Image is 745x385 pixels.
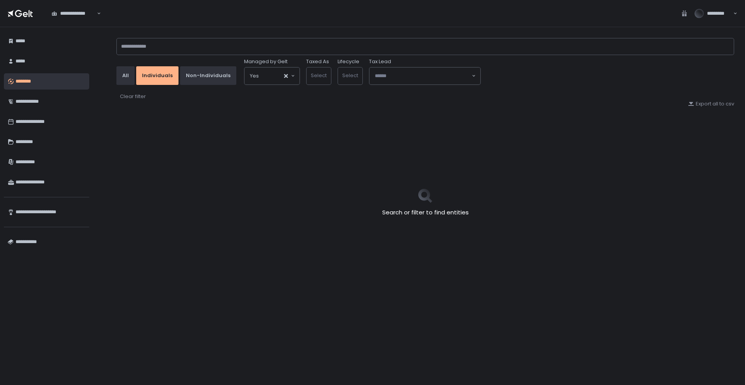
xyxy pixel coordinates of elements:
span: Yes [250,72,259,80]
button: Clear filter [120,93,146,100]
span: Tax Lead [369,58,391,65]
div: Search for option [47,5,101,22]
div: Search for option [369,67,480,85]
span: Select [342,72,358,79]
label: Lifecycle [338,58,359,65]
label: Taxed As [306,58,329,65]
button: Export all to csv [688,100,734,107]
h2: Search or filter to find entities [382,208,469,217]
input: Search for option [259,72,283,80]
button: Non-Individuals [180,66,236,85]
div: All [122,72,129,79]
div: Search for option [244,67,300,85]
input: Search for option [375,72,471,80]
button: Clear Selected [284,74,288,78]
button: All [116,66,135,85]
div: Non-Individuals [186,72,230,79]
div: Clear filter [120,93,146,100]
span: Managed by Gelt [244,58,288,65]
button: Individuals [136,66,178,85]
span: Select [311,72,327,79]
div: Individuals [142,72,173,79]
